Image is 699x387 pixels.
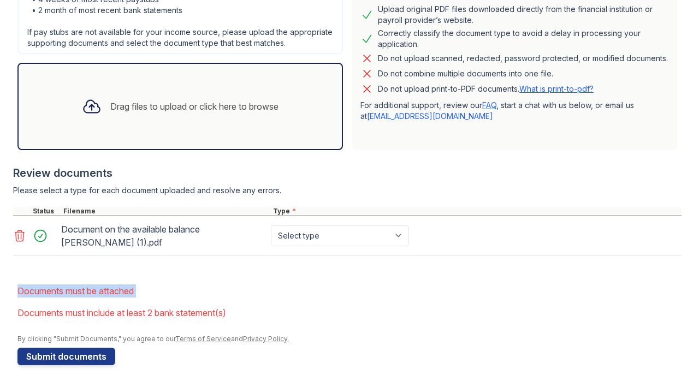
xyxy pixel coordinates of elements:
div: Correctly classify the document type to avoid a delay in processing your application. [378,28,668,50]
div: Do not combine multiple documents into one file. [378,67,553,80]
li: Documents must be attached [17,280,682,302]
div: Filename [61,207,271,216]
a: FAQ [482,100,496,110]
a: [EMAIL_ADDRESS][DOMAIN_NAME] [367,111,493,121]
li: Documents must include at least 2 bank statement(s) [17,302,682,324]
p: Do not upload print-to-PDF documents. [378,84,594,94]
div: Review documents [13,165,682,181]
div: Please select a type for each document uploaded and resolve any errors. [13,185,682,196]
div: Drag files to upload or click here to browse [110,100,279,113]
div: Upload original PDF files downloaded directly from the financial institution or payroll provider’... [378,4,668,26]
div: Type [271,207,682,216]
div: Status [31,207,61,216]
div: Document on the available balance [PERSON_NAME] (1).pdf [61,221,266,251]
div: Do not upload scanned, redacted, password protected, or modified documents. [378,52,668,65]
a: Terms of Service [175,335,231,343]
a: What is print-to-pdf? [519,84,594,93]
div: By clicking "Submit Documents," you agree to our and [17,335,682,343]
a: Privacy Policy. [243,335,289,343]
p: For additional support, review our , start a chat with us below, or email us at [360,100,668,122]
button: Submit documents [17,348,115,365]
